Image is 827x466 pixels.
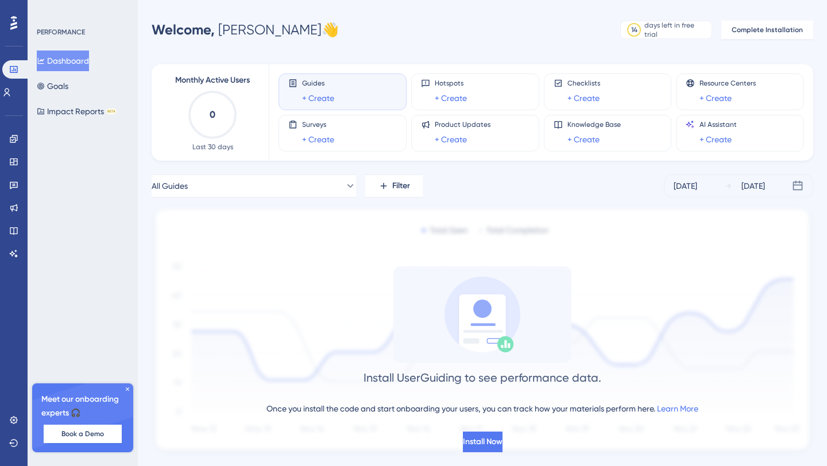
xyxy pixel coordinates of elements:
div: 14 [631,25,637,34]
span: Surveys [302,120,334,129]
div: Install UserGuiding to see performance data. [364,370,601,386]
span: Hotspots [435,79,467,88]
button: All Guides [152,174,356,197]
div: days left in free trial [644,21,708,39]
span: Last 30 days [192,142,233,152]
span: All Guides [152,179,188,193]
div: PERFORMANCE [37,28,85,37]
button: Filter [365,174,423,197]
span: Welcome, [152,21,215,38]
span: Monthly Active Users [175,73,250,87]
span: Knowledge Base [567,120,621,129]
a: + Create [302,133,334,146]
span: Meet our onboarding experts 🎧 [41,393,124,420]
div: [DATE] [741,179,765,193]
text: 0 [210,109,215,120]
a: + Create [700,91,732,105]
span: AI Assistant [700,120,737,129]
button: Dashboard [37,51,89,71]
span: Complete Installation [732,25,803,34]
span: Install Now [463,435,503,449]
span: Guides [302,79,334,88]
button: Install Now [463,432,503,452]
span: Product Updates [435,120,490,129]
button: Complete Installation [721,21,813,39]
button: Goals [37,76,68,96]
a: + Create [567,91,600,105]
div: Once you install the code and start onboarding your users, you can track how your materials perfo... [266,402,698,415]
span: Resource Centers [700,79,756,88]
img: 1ec67ef948eb2d50f6bf237e9abc4f97.svg [152,207,813,455]
button: Impact ReportsBETA [37,101,117,122]
div: [DATE] [674,179,697,193]
button: Book a Demo [44,425,122,443]
a: + Create [435,133,467,146]
span: Checklists [567,79,600,88]
span: Book a Demo [61,429,104,438]
a: + Create [435,91,467,105]
a: Learn More [657,404,698,413]
a: + Create [700,133,732,146]
a: + Create [567,133,600,146]
div: BETA [106,108,117,114]
a: + Create [302,91,334,105]
span: Filter [392,179,410,193]
div: [PERSON_NAME] 👋 [152,21,339,39]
